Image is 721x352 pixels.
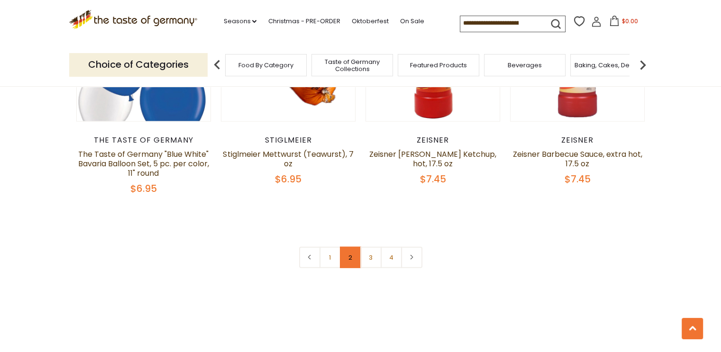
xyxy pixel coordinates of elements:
a: 4 [381,247,402,268]
button: $0.00 [603,16,644,30]
span: $6.95 [130,182,157,195]
a: Zeisner [PERSON_NAME] Ketchup, hot, 17.5 oz [369,149,496,169]
a: 1 [319,247,341,268]
a: On Sale [400,16,424,27]
a: The Taste of Germany "Blue White" Bavaria Balloon Set, 5 pc. per color, 11" round [78,149,209,179]
div: Zeisner [365,135,501,145]
p: Choice of Categories [69,53,208,76]
a: 3 [360,247,382,268]
a: Beverages [508,62,542,69]
div: The Taste of Germany [76,135,211,145]
a: Featured Products [410,62,467,69]
a: Christmas - PRE-ORDER [268,16,340,27]
span: $7.45 [565,172,591,186]
img: previous arrow [208,55,227,74]
img: next arrow [633,55,652,74]
a: 2 [340,247,361,268]
a: Oktoberfest [351,16,388,27]
div: Stiglmeier [221,135,356,145]
a: Stiglmeier Mettwurst (Teawurst), 7 oz [223,149,353,169]
span: $7.45 [420,172,446,186]
a: Baking, Cakes, Desserts [575,62,648,69]
a: Seasons [223,16,256,27]
span: $6.95 [275,172,301,186]
span: $0.00 [621,17,638,25]
a: Food By Category [238,62,293,69]
div: Zeisner [510,135,645,145]
a: Zeisner Barbecue Sauce, extra hot, 17.5 oz [513,149,642,169]
a: Taste of Germany Collections [314,58,390,72]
